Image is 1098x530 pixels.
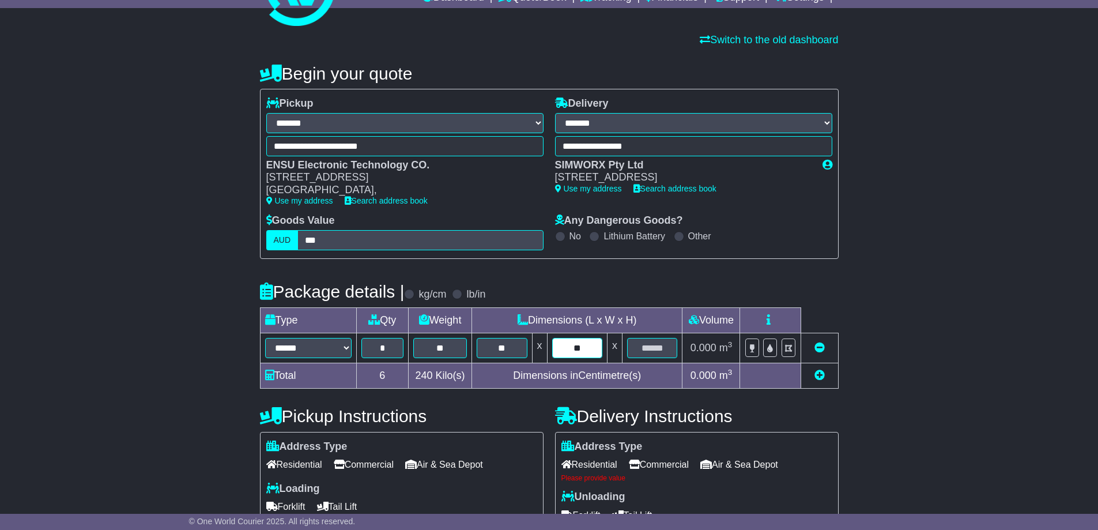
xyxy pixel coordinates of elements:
label: kg/cm [418,288,446,301]
label: Loading [266,483,320,495]
div: [STREET_ADDRESS] [266,171,532,184]
span: Commercial [629,456,689,473]
a: Search address book [633,184,716,193]
span: Commercial [334,456,394,473]
label: Unloading [561,491,625,503]
span: m [719,342,733,354]
label: Goods Value [266,215,335,227]
span: Residential [561,456,617,473]
label: Any Dangerous Goods? [555,215,683,227]
td: Dimensions (L x W x H) [472,307,682,333]
td: Type [260,307,356,333]
div: [STREET_ADDRESS] [555,171,811,184]
span: 0.000 [691,342,716,354]
span: Tail Lift [612,506,652,524]
sup: 3 [728,368,733,377]
a: Remove this item [814,342,825,354]
label: Pickup [266,97,314,110]
a: Use my address [555,184,622,193]
span: m [719,370,733,381]
div: ENSU Electronic Technology CO. [266,159,532,172]
label: Address Type [266,441,348,453]
a: Add new item [814,370,825,381]
td: Kilo(s) [409,363,472,388]
td: Volume [682,307,740,333]
div: [GEOGRAPHIC_DATA], [266,184,532,197]
td: x [607,333,622,363]
span: Tail Lift [317,498,357,516]
td: x [532,333,547,363]
h4: Delivery Instructions [555,407,839,426]
a: Use my address [266,196,333,205]
label: Address Type [561,441,643,453]
label: Delivery [555,97,609,110]
span: Residential [266,456,322,473]
td: Qty [356,307,409,333]
td: 6 [356,363,409,388]
div: SIMWORX Pty Ltd [555,159,811,172]
span: 240 [416,370,433,381]
label: lb/in [466,288,485,301]
a: Switch to the old dashboard [700,34,838,46]
label: No [569,231,581,242]
td: Weight [409,307,472,333]
span: Air & Sea Depot [405,456,483,473]
span: © One World Courier 2025. All rights reserved. [189,517,356,526]
label: Lithium Battery [603,231,665,242]
h4: Pickup Instructions [260,407,544,426]
a: Search address book [345,196,428,205]
span: Forklift [266,498,305,516]
span: 0.000 [691,370,716,381]
label: AUD [266,230,299,250]
sup: 3 [728,340,733,349]
td: Dimensions in Centimetre(s) [472,363,682,388]
span: Air & Sea Depot [700,456,778,473]
label: Other [688,231,711,242]
h4: Package details | [260,282,405,301]
div: Please provide value [561,474,832,482]
td: Total [260,363,356,388]
span: Forklift [561,506,601,524]
h4: Begin your quote [260,64,839,83]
